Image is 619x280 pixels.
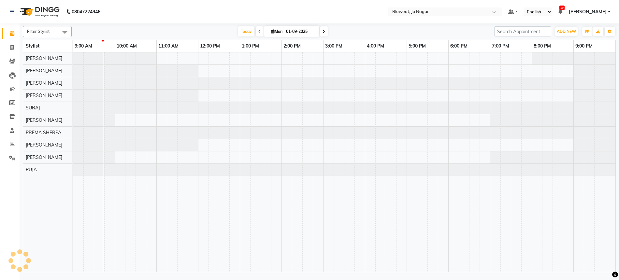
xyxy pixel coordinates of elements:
[26,55,62,61] span: [PERSON_NAME]
[238,26,254,36] span: Today
[26,80,62,86] span: [PERSON_NAME]
[115,41,138,51] a: 10:00 AM
[26,167,37,173] span: PUJA
[284,27,317,36] input: 2025-09-01
[324,41,344,51] a: 3:00 PM
[26,105,40,111] span: SURAJ
[72,3,100,21] b: 08047224946
[532,41,553,51] a: 8:00 PM
[449,41,469,51] a: 6:00 PM
[407,41,427,51] a: 5:00 PM
[26,43,39,49] span: Stylist
[559,6,565,10] span: 19
[494,26,551,36] input: Search Appointment
[365,41,386,51] a: 4:00 PM
[26,68,62,74] span: [PERSON_NAME]
[269,29,284,34] span: Mon
[26,154,62,160] span: [PERSON_NAME]
[240,41,261,51] a: 1:00 PM
[26,130,61,135] span: PREMA SHERPA
[26,117,62,123] span: [PERSON_NAME]
[490,41,511,51] a: 7:00 PM
[282,41,302,51] a: 2:00 PM
[198,41,222,51] a: 12:00 PM
[26,92,62,98] span: [PERSON_NAME]
[555,27,578,36] button: ADD NEW
[558,9,562,15] a: 19
[26,142,62,148] span: [PERSON_NAME]
[574,41,594,51] a: 9:00 PM
[27,29,50,34] span: Filter Stylist
[569,8,607,15] span: [PERSON_NAME]
[157,41,180,51] a: 11:00 AM
[73,41,94,51] a: 9:00 AM
[557,29,576,34] span: ADD NEW
[17,3,61,21] img: logo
